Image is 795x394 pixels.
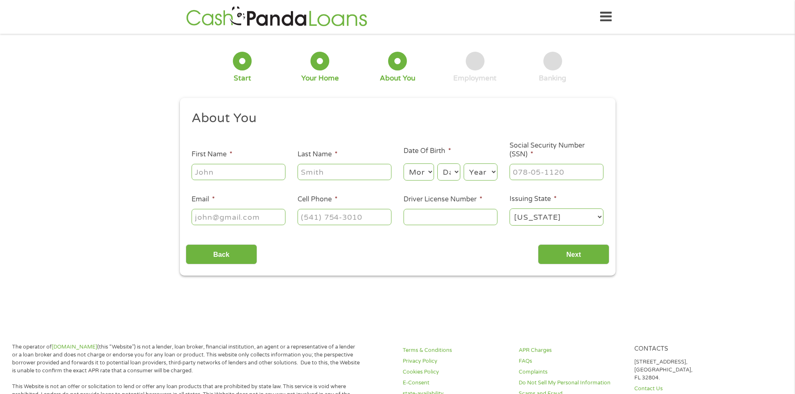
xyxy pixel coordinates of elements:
[519,346,625,354] a: APR Charges
[403,379,509,387] a: E-Consent
[192,164,285,180] input: John
[519,357,625,365] a: FAQs
[519,368,625,376] a: Complaints
[301,74,339,83] div: Your Home
[186,244,257,265] input: Back
[403,368,509,376] a: Cookies Policy
[634,345,740,353] h4: Contacts
[519,379,625,387] a: Do Not Sell My Personal Information
[234,74,251,83] div: Start
[510,195,557,203] label: Issuing State
[192,150,232,159] label: First Name
[380,74,415,83] div: About You
[538,244,609,265] input: Next
[634,358,740,382] p: [STREET_ADDRESS], [GEOGRAPHIC_DATA], FL 32804.
[404,195,482,204] label: Driver License Number
[192,209,285,225] input: john@gmail.com
[403,357,509,365] a: Privacy Policy
[192,110,597,127] h2: About You
[510,141,603,159] label: Social Security Number (SSN)
[298,150,338,159] label: Last Name
[298,195,338,204] label: Cell Phone
[52,344,97,350] a: [DOMAIN_NAME]
[298,164,391,180] input: Smith
[298,209,391,225] input: (541) 754-3010
[453,74,497,83] div: Employment
[403,346,509,354] a: Terms & Conditions
[12,343,360,375] p: The operator of (this “Website”) is not a lender, loan broker, financial institution, an agent or...
[184,5,370,29] img: GetLoanNow Logo
[404,147,451,156] label: Date Of Birth
[192,195,215,204] label: Email
[634,385,740,393] a: Contact Us
[510,164,603,180] input: 078-05-1120
[539,74,566,83] div: Banking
